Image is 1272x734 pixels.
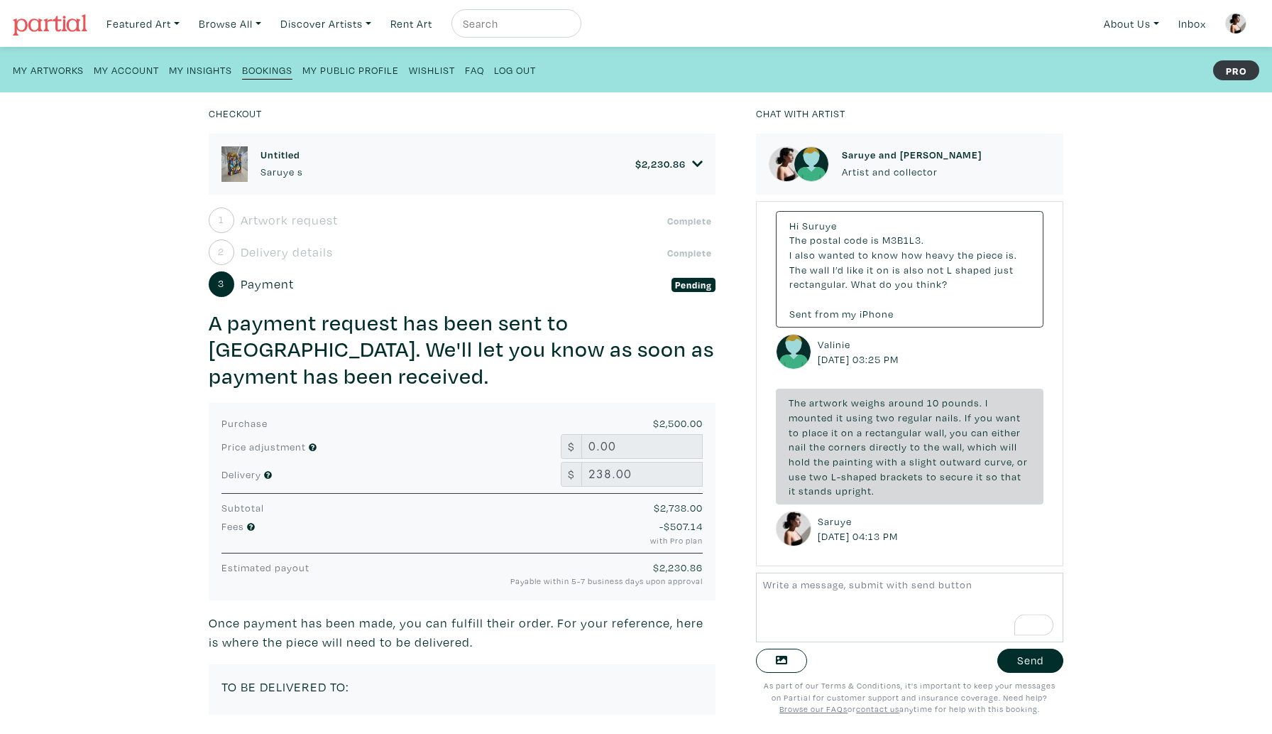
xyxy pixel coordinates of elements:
[818,337,902,367] small: Valinie [DATE] 03:25 PM
[581,462,703,487] input: Negative number for discount
[975,411,993,424] span: you
[965,411,972,424] span: If
[926,470,937,483] span: to
[389,534,703,546] small: with Pro plan
[654,501,703,514] span: $2,738.00
[809,470,828,483] span: two
[789,233,807,247] span: The
[789,484,796,497] span: it
[302,63,399,77] small: My Public Profile
[994,263,1014,276] span: just
[653,561,703,574] span: $
[846,411,873,424] span: using
[1172,9,1212,38] a: Inbox
[940,455,982,468] span: outward
[871,233,879,247] span: is
[851,277,877,291] span: What
[985,455,1014,468] span: curve,
[221,501,264,514] span: Subtotal
[898,411,933,424] span: regular
[776,334,811,369] img: avatar.png
[955,263,992,276] span: shaped
[1006,248,1017,261] span: is.
[789,470,806,483] span: use
[581,434,703,459] input: Negative number for discount
[409,60,455,79] a: Wishlist
[925,426,947,439] span: wall,
[776,511,811,546] img: phpThumb.php
[13,63,84,77] small: My Artworks
[818,248,855,261] span: wanted
[842,307,857,320] span: my
[261,164,303,180] p: Saruye s
[779,703,848,714] a: Browse our FAQs
[261,149,303,161] h6: Untitled
[847,263,864,276] span: like
[967,440,997,453] span: which
[169,60,232,79] a: My Insights
[802,426,828,439] span: place
[842,164,982,180] p: Artist and collector
[856,703,899,714] u: contact us
[809,440,826,453] span: the
[876,455,898,468] span: with
[261,149,303,179] a: Untitled Saruye s
[1017,455,1028,468] span: or
[857,426,862,439] span: a
[465,60,484,79] a: FAQ
[892,263,901,276] span: is
[461,15,568,33] input: Search
[769,146,804,182] img: phpThumb.php
[865,426,922,439] span: rectangular
[664,214,716,228] span: Complete
[810,233,841,247] span: postal
[219,215,224,225] small: 1
[976,470,983,483] span: it
[789,455,811,468] span: hold
[904,263,924,276] span: also
[809,396,848,409] span: artwork
[221,561,309,574] span: Estimated payout
[927,396,939,409] span: 10
[209,310,716,390] h3: A payment request has been sent to [GEOGRAPHIC_DATA]. We'll let you know as soon as payment has b...
[242,63,292,77] small: Bookings
[1097,9,1166,38] a: About Us
[242,60,292,80] a: Bookings
[971,426,989,439] span: can
[221,146,248,182] img: phpThumb.php
[851,396,886,409] span: weighs
[916,277,948,291] span: think?
[877,263,889,276] span: on
[789,263,807,276] span: The
[209,613,716,652] p: Once payment has been made, you can fulfill their order. For your reference, here is where the pi...
[802,219,837,232] span: Suruye
[218,279,224,288] small: 3
[958,248,974,261] span: the
[831,470,877,483] span: L-shaped
[870,440,907,453] span: directly
[985,396,988,409] span: I
[910,440,921,453] span: to
[192,9,268,38] a: Browse All
[835,484,874,497] span: upright.
[169,63,232,77] small: My Insights
[947,263,953,276] span: L
[997,649,1063,674] button: Send
[943,440,965,453] span: wall,
[895,277,914,291] span: you
[923,440,940,453] span: the
[950,426,968,439] span: you
[841,426,854,439] span: on
[942,396,982,409] span: pounds.
[409,63,455,77] small: Wishlist
[799,484,833,497] span: stands
[764,680,1056,714] small: As part of our Terms & Conditions, it's important to keep your messages on Partial for customer s...
[815,307,839,320] span: from
[789,426,799,439] span: to
[842,149,982,161] h6: Saruye and [PERSON_NAME]
[1000,440,1017,453] span: will
[659,561,703,574] span: 2,230.86
[218,247,224,257] small: 2
[209,107,262,120] small: Checkout
[1001,470,1021,483] span: that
